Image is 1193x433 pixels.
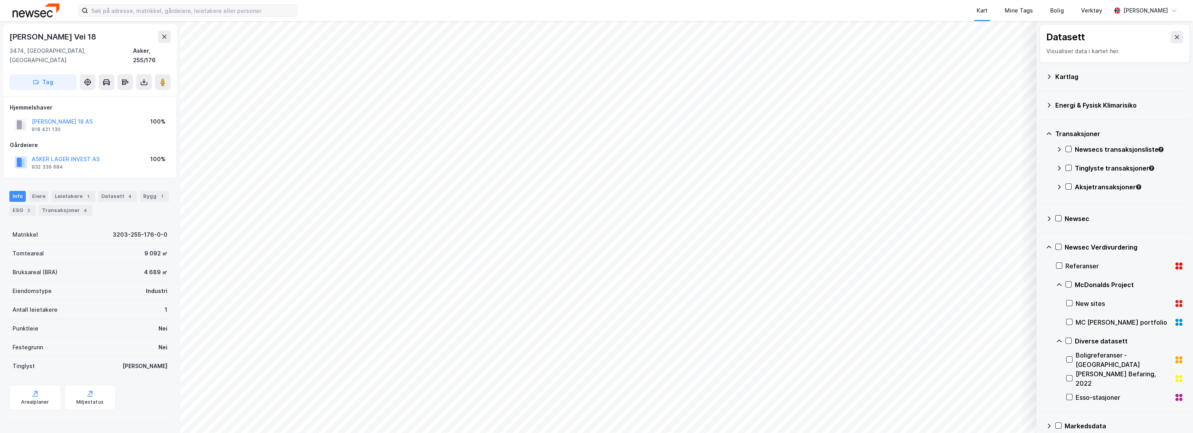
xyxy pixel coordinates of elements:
div: Antall leietakere [13,305,58,314]
div: Esso-stasjoner [1076,393,1171,402]
div: Verktøy [1081,6,1102,15]
div: 4 [126,192,134,200]
div: 4 [81,207,89,214]
div: [PERSON_NAME] Befaring, 2022 [1076,369,1171,388]
div: 1 [165,305,167,314]
input: Søk på adresse, matrikkel, gårdeiere, leietakere eller personer [88,5,297,16]
div: Bygg [140,191,169,202]
div: Info [9,191,26,202]
div: Visualiser data i kartet her. [1046,47,1183,56]
div: Kontrollprogram for chat [1154,395,1193,433]
div: 3474, [GEOGRAPHIC_DATA], [GEOGRAPHIC_DATA] [9,46,133,65]
div: ESG [9,205,36,216]
div: New sites [1076,299,1171,308]
div: MC [PERSON_NAME] portfolio [1076,318,1171,327]
button: Tag [9,74,77,90]
div: Bolig [1050,6,1064,15]
div: Boligreferanser - [GEOGRAPHIC_DATA] [1076,350,1171,369]
div: 932 339 684 [32,164,63,170]
div: Markedsdata [1065,421,1184,431]
div: [PERSON_NAME] [1123,6,1168,15]
div: Transaksjoner [39,205,92,216]
iframe: Chat Widget [1154,395,1193,433]
div: Tooltip anchor [1148,165,1155,172]
div: Kartlag [1055,72,1184,81]
div: Eiere [29,191,49,202]
div: Datasett [1046,31,1085,43]
div: Tinglyst [13,361,35,371]
div: Referanser [1065,261,1171,271]
div: Leietakere [52,191,95,202]
div: Diverse datasett [1075,336,1184,346]
div: Nei [158,324,167,333]
div: 9 092 ㎡ [144,249,167,258]
div: Miljøstatus [76,399,104,405]
div: 1 [158,192,166,200]
div: [PERSON_NAME] [122,361,167,371]
div: [PERSON_NAME] Vei 18 [9,31,98,43]
div: Tooltip anchor [1157,146,1164,153]
div: Mine Tags [1005,6,1033,15]
div: Newsecs transaksjonsliste [1075,145,1184,154]
div: Energi & Fysisk Klimarisiko [1055,101,1184,110]
div: 1 [84,192,92,200]
div: Hjemmelshaver [10,103,170,112]
div: McDonalds Project [1075,280,1184,289]
div: 918 421 130 [32,126,61,133]
div: Aksjetransaksjoner [1075,182,1184,192]
div: Datasett [98,191,137,202]
div: Newsec Verdivurdering [1065,243,1184,252]
div: Gårdeiere [10,140,170,150]
div: 100% [150,117,166,126]
div: Punktleie [13,324,38,333]
div: Arealplaner [21,399,49,405]
div: Asker, 255/176 [133,46,171,65]
div: Kart [977,6,988,15]
div: Tomteareal [13,249,44,258]
div: 3203-255-176-0-0 [113,230,167,239]
div: Bruksareal (BRA) [13,268,58,277]
div: Newsec [1065,214,1184,223]
div: 100% [150,155,166,164]
div: Matrikkel [13,230,38,239]
div: Industri [146,286,167,296]
div: Festegrunn [13,343,43,352]
div: Eiendomstype [13,286,52,296]
div: Transaksjoner [1055,129,1184,138]
div: Nei [158,343,167,352]
div: 4 689 ㎡ [144,268,167,277]
div: Tooltip anchor [1135,183,1142,190]
img: newsec-logo.f6e21ccffca1b3a03d2d.png [13,4,59,17]
div: Tinglyste transaksjoner [1075,163,1184,173]
div: 2 [25,207,32,214]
